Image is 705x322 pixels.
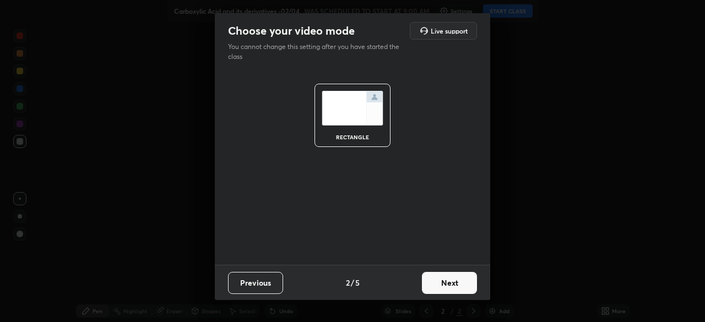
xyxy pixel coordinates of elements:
[228,272,283,294] button: Previous
[330,134,375,140] div: rectangle
[422,272,477,294] button: Next
[431,28,468,34] h5: Live support
[346,277,350,288] h4: 2
[228,24,355,38] h2: Choose your video mode
[322,91,383,125] img: normalScreenIcon.ae25ed63.svg
[351,277,354,288] h4: /
[228,42,406,62] p: You cannot change this setting after you have started the class
[355,277,360,288] h4: 5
